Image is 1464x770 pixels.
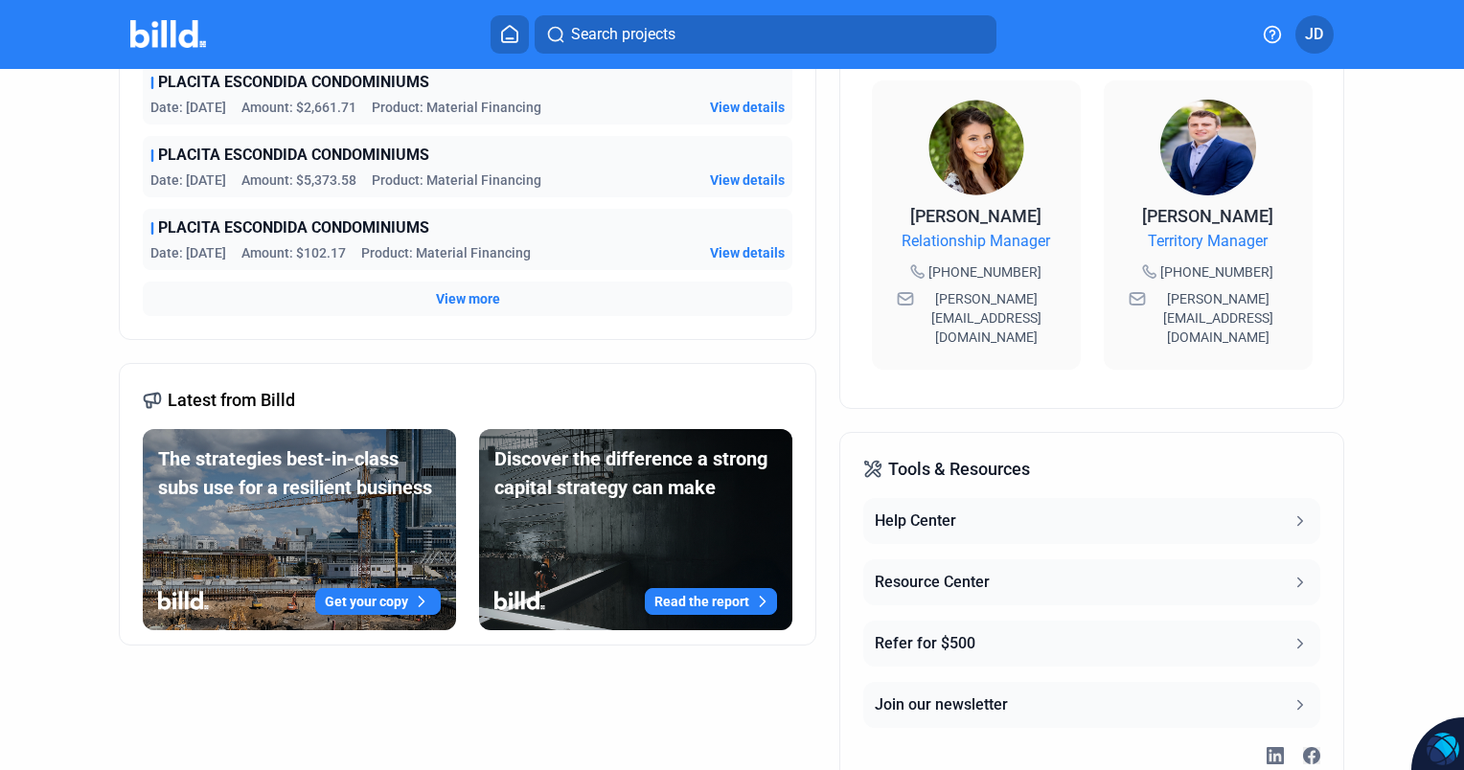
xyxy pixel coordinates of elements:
button: View more [436,289,500,308]
span: Latest from Billd [168,387,295,414]
span: Tools & Resources [888,456,1030,483]
button: Search projects [535,15,996,54]
img: Billd Company Logo [130,20,206,48]
div: Resource Center [875,571,990,594]
div: The strategies best-in-class subs use for a resilient business [158,444,441,502]
span: [PHONE_NUMBER] [928,262,1041,282]
button: Refer for $500 [863,621,1319,667]
div: Help Center [875,510,956,532]
div: Discover the difference a strong capital strategy can make [494,444,777,502]
button: View details [710,98,785,117]
span: [PERSON_NAME][EMAIL_ADDRESS][DOMAIN_NAME] [918,289,1056,347]
span: Date: [DATE] [150,98,226,117]
span: [PHONE_NUMBER] [1160,262,1273,282]
span: Amount: $5,373.58 [241,170,356,190]
span: Date: [DATE] [150,170,226,190]
span: Amount: $2,661.71 [241,98,356,117]
span: [PERSON_NAME] [910,206,1041,226]
button: Help Center [863,498,1319,544]
span: PLACITA ESCONDIDA CONDOMINIUMS [158,216,429,239]
span: Search projects [571,23,675,46]
div: Join our newsletter [875,693,1008,716]
span: [PERSON_NAME][EMAIL_ADDRESS][DOMAIN_NAME] [1150,289,1288,347]
button: Get your copy [315,588,441,615]
span: Product: Material Financing [372,98,541,117]
span: Amount: $102.17 [241,243,346,262]
button: View details [710,243,785,262]
span: PLACITA ESCONDIDA CONDOMINIUMS [158,71,429,94]
button: Resource Center [863,559,1319,605]
span: Relationship Manager [902,230,1050,253]
span: Product: Material Financing [361,243,531,262]
span: Product: Material Financing [372,170,541,190]
span: Territory Manager [1148,230,1268,253]
button: View details [710,170,785,190]
button: JD [1295,15,1334,54]
img: Relationship Manager [928,100,1024,195]
span: [PERSON_NAME] [1142,206,1273,226]
span: JD [1305,23,1323,46]
span: PLACITA ESCONDIDA CONDOMINIUMS [158,144,429,167]
button: Join our newsletter [863,682,1319,728]
img: Territory Manager [1160,100,1256,195]
span: Date: [DATE] [150,243,226,262]
button: Read the report [645,588,777,615]
div: Refer for $500 [875,632,975,655]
